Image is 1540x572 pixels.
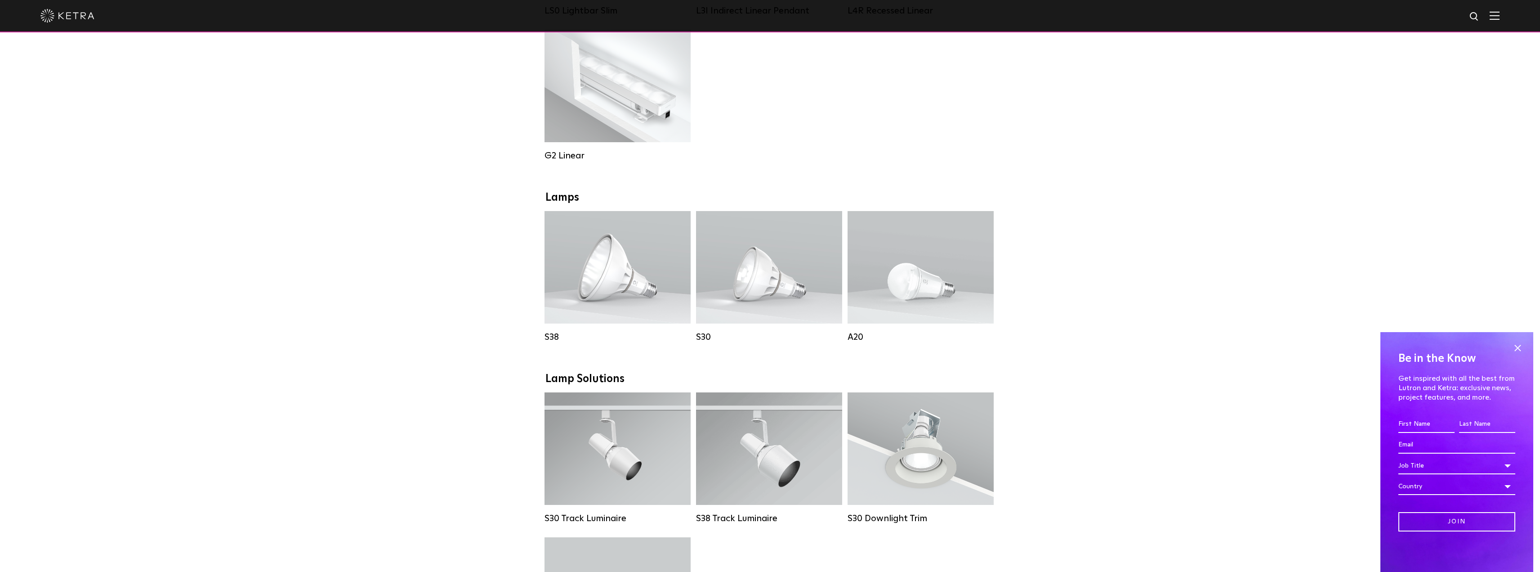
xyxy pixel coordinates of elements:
[848,211,994,342] a: A20 Lumen Output:600 / 800Colors:White / BlackBase Type:E26 Edison Base / GU24Beam Angles:Omni-Di...
[1469,11,1480,23] img: search icon
[1398,512,1515,531] input: Join
[545,30,691,161] a: G2 Linear Lumen Output:400 / 700 / 1000Colors:WhiteBeam Angles:Flood / [GEOGRAPHIC_DATA] / Narrow...
[696,513,842,524] div: S38 Track Luminaire
[1398,374,1515,402] p: Get inspired with all the best from Lutron and Ketra: exclusive news, project features, and more.
[545,373,995,386] div: Lamp Solutions
[848,513,994,524] div: S30 Downlight Trim
[1398,416,1455,433] input: First Name
[545,211,691,342] a: S38 Lumen Output:1100Colors:White / BlackBase Type:E26 Edison Base / GU24Beam Angles:10° / 25° / ...
[545,332,691,342] div: S38
[545,150,691,161] div: G2 Linear
[696,332,842,342] div: S30
[545,392,691,524] a: S30 Track Luminaire Lumen Output:1100Colors:White / BlackBeam Angles:15° / 25° / 40° / 60° / 90°W...
[1398,437,1515,454] input: Email
[545,513,691,524] div: S30 Track Luminaire
[1398,457,1515,474] div: Job Title
[696,211,842,342] a: S30 Lumen Output:1100Colors:White / BlackBase Type:E26 Edison Base / GU24Beam Angles:15° / 25° / ...
[40,9,94,23] img: ketra-logo-2019-white
[848,332,994,342] div: A20
[696,392,842,524] a: S38 Track Luminaire Lumen Output:1100Colors:White / BlackBeam Angles:10° / 25° / 40° / 60°Wattage...
[1398,350,1515,367] h4: Be in the Know
[1490,11,1500,20] img: Hamburger%20Nav.svg
[545,191,995,204] div: Lamps
[1398,478,1515,495] div: Country
[1459,416,1515,433] input: Last Name
[848,392,994,524] a: S30 Downlight Trim S30 Downlight Trim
